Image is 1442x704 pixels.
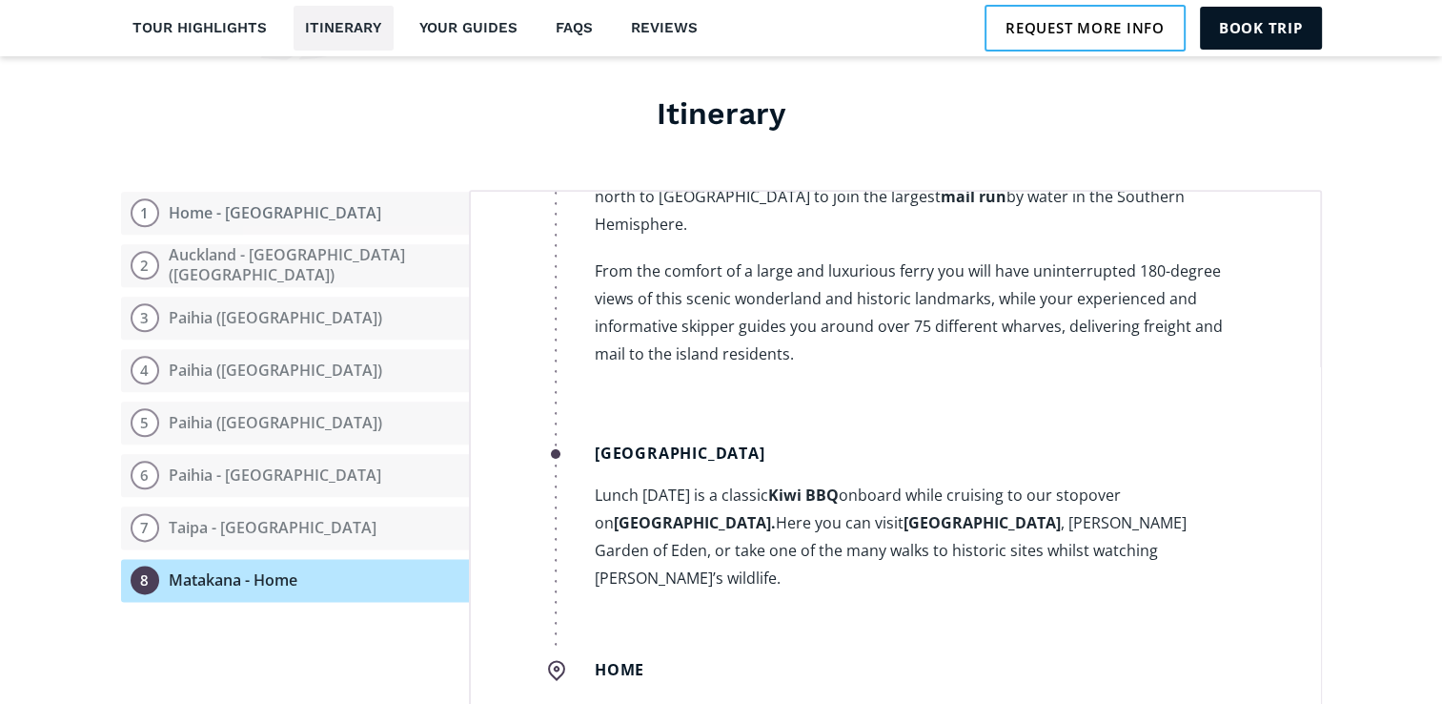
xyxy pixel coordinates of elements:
[131,461,159,489] div: 6
[408,6,530,51] a: Your guides
[294,6,394,51] a: Itinerary
[595,387,1243,415] p: ‍
[121,349,469,392] button: 4Paihia ([GEOGRAPHIC_DATA])
[169,413,382,433] div: Paihia ([GEOGRAPHIC_DATA])
[131,251,159,280] div: 2
[121,94,1322,133] h3: Itinerary
[169,203,381,223] div: Home - [GEOGRAPHIC_DATA]
[619,6,710,51] a: Reviews
[121,192,469,235] a: 1Home - [GEOGRAPHIC_DATA]
[169,245,459,285] div: Auckland - [GEOGRAPHIC_DATA] ([GEOGRAPHIC_DATA])
[941,186,1006,207] strong: mail run
[904,512,1061,533] strong: [GEOGRAPHIC_DATA]
[595,155,1243,238] p: After breakfast and to really make our final day special we board the coach and head north to [GE...
[614,512,776,533] strong: [GEOGRAPHIC_DATA].
[131,198,159,227] div: 1
[544,6,605,51] a: FAQs
[169,570,297,590] div: Matakana - Home
[121,244,469,287] button: 2Auckland - [GEOGRAPHIC_DATA] ([GEOGRAPHIC_DATA])
[595,482,1243,592] p: Lunch [DATE] is a classic onboard while cruising to our stopover on Here you can visit , [PERSON_...
[985,5,1186,51] a: Request more info
[169,466,381,486] div: Paihia - [GEOGRAPHIC_DATA]
[121,454,469,497] button: 6Paihia - [GEOGRAPHIC_DATA]
[131,513,159,542] div: 7
[121,559,469,602] button: 8Matakana - Home
[131,566,159,594] div: 8
[121,507,469,549] button: 7Taipa - [GEOGRAPHIC_DATA]
[1200,7,1322,49] a: Book trip
[131,303,159,332] div: 3
[131,408,159,437] div: 5
[595,258,1243,368] p: From the comfort of a large and luxurious ferry you will have uninterrupted 180-degree views of t...
[131,356,159,384] div: 4
[768,485,839,506] strong: Kiwi BBQ
[121,402,469,445] button: 5Paihia ([GEOGRAPHIC_DATA])
[169,361,382,381] div: Paihia ([GEOGRAPHIC_DATA])
[169,518,376,538] div: Taipa - [GEOGRAPHIC_DATA]
[595,444,1243,464] h5: [GEOGRAPHIC_DATA]
[121,297,469,340] button: 3Paihia ([GEOGRAPHIC_DATA])
[121,6,279,51] a: Tour highlights
[595,660,1243,680] h5: Home
[169,308,382,328] div: Paihia ([GEOGRAPHIC_DATA])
